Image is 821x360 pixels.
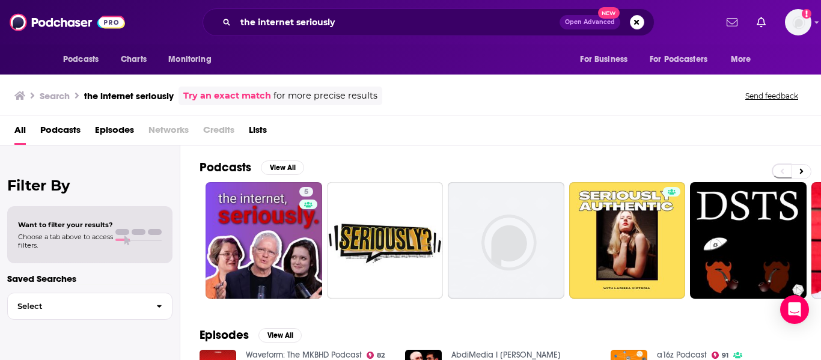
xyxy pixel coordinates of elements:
[246,350,362,360] a: Waveform: The MKBHD Podcast
[722,353,728,358] span: 91
[560,15,620,29] button: Open AdvancedNew
[785,9,811,35] img: User Profile
[84,90,174,102] h3: the internet seriously
[580,51,627,68] span: For Business
[200,328,249,343] h2: Episodes
[14,120,26,145] a: All
[200,328,302,343] a: EpisodesView All
[367,352,385,359] a: 82
[261,160,304,175] button: View All
[203,120,234,145] span: Credits
[722,12,742,32] a: Show notifications dropdown
[121,51,147,68] span: Charts
[95,120,134,145] a: Episodes
[206,182,322,299] a: 5
[722,48,766,71] button: open menu
[785,9,811,35] span: Logged in as hconnor
[183,89,271,103] a: Try an exact match
[113,48,154,71] a: Charts
[168,51,211,68] span: Monitoring
[712,352,729,359] a: 91
[299,187,313,197] a: 5
[802,9,811,19] svg: Add a profile image
[55,48,114,71] button: open menu
[572,48,642,71] button: open menu
[451,350,561,360] a: AbdiMedia I عبدی مدیا
[304,186,308,198] span: 5
[598,7,620,19] span: New
[785,9,811,35] button: Show profile menu
[650,51,707,68] span: For Podcasters
[7,273,172,284] p: Saved Searches
[18,221,113,229] span: Want to filter your results?
[7,293,172,320] button: Select
[7,177,172,194] h2: Filter By
[752,12,771,32] a: Show notifications dropdown
[258,328,302,343] button: View All
[8,302,147,310] span: Select
[63,51,99,68] span: Podcasts
[10,11,125,34] img: Podchaser - Follow, Share and Rate Podcasts
[273,89,377,103] span: for more precise results
[200,160,304,175] a: PodcastsView All
[742,91,802,101] button: Send feedback
[200,160,251,175] h2: Podcasts
[40,90,70,102] h3: Search
[160,48,227,71] button: open menu
[642,48,725,71] button: open menu
[780,295,809,324] div: Open Intercom Messenger
[203,8,655,36] div: Search podcasts, credits, & more...
[148,120,189,145] span: Networks
[565,19,615,25] span: Open Advanced
[236,13,560,32] input: Search podcasts, credits, & more...
[40,120,81,145] a: Podcasts
[731,51,751,68] span: More
[657,350,707,360] a: a16z Podcast
[18,233,113,249] span: Choose a tab above to access filters.
[377,353,385,358] span: 82
[249,120,267,145] a: Lists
